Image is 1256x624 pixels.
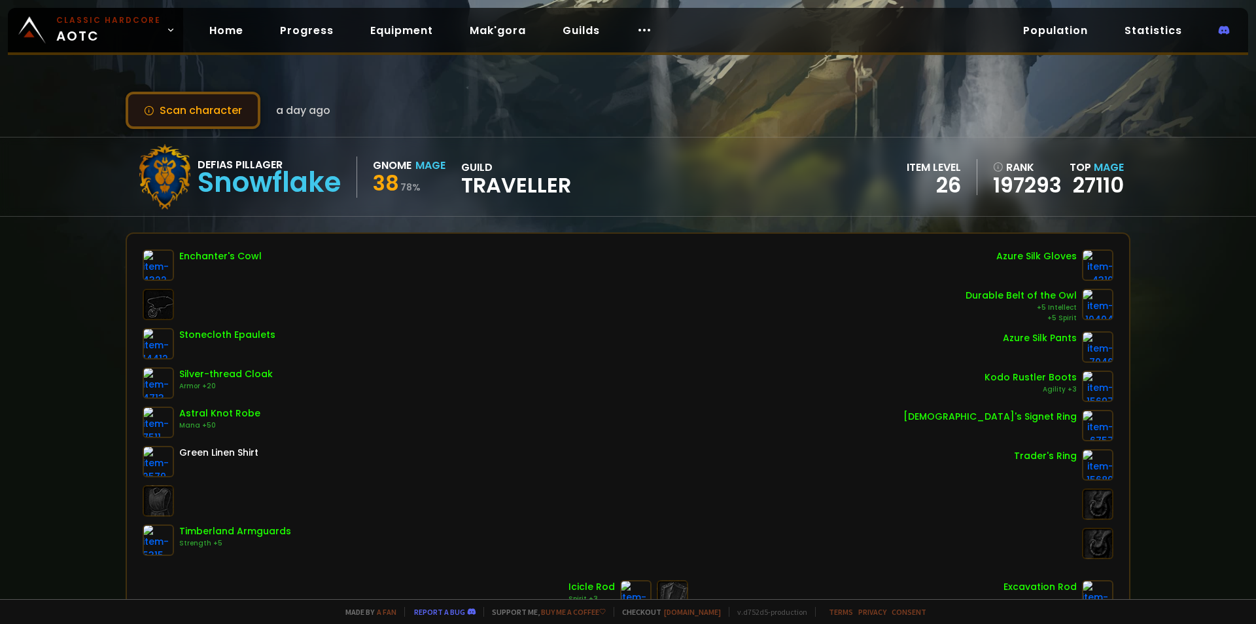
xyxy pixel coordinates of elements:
[143,446,174,477] img: item-2579
[56,14,161,46] span: AOTC
[373,168,399,198] span: 38
[985,384,1077,395] div: Agility +3
[729,607,807,617] span: v. d752d5 - production
[270,17,344,44] a: Progress
[198,173,341,193] div: Snowflake
[552,17,610,44] a: Guilds
[541,607,606,617] a: Buy me a coffee
[903,410,1077,424] div: [DEMOGRAPHIC_DATA]'s Signet Ring
[415,157,445,174] div: Mage
[338,607,396,617] span: Made by
[966,303,1077,313] div: +5 Intellect
[1082,331,1113,363] img: item-7046
[1073,170,1124,200] a: 27110
[179,367,273,381] div: Silver-thread Cloak
[1114,17,1193,44] a: Statistics
[568,580,615,594] div: Icicle Rod
[143,524,174,556] img: item-5315
[198,156,341,173] div: Defias Pillager
[1013,17,1098,44] a: Population
[907,159,961,175] div: item level
[179,420,260,431] div: Mana +50
[1082,449,1113,481] img: item-15689
[179,328,275,342] div: Stonecloth Epaulets
[179,381,273,392] div: Armor +20
[1082,371,1113,402] img: item-15697
[1082,289,1113,320] img: item-10404
[568,594,615,604] div: Spirit +3
[1003,580,1077,594] div: Excavation Rod
[377,607,396,617] a: a fan
[360,17,444,44] a: Equipment
[8,8,183,52] a: Classic HardcoreAOTC
[966,289,1077,303] div: Durable Belt of the Owl
[907,175,961,195] div: 26
[461,175,571,195] span: Traveller
[461,159,571,195] div: guild
[143,407,174,438] img: item-7511
[199,17,254,44] a: Home
[179,446,258,460] div: Green Linen Shirt
[56,14,161,26] small: Classic Hardcore
[179,249,262,263] div: Enchanter's Cowl
[143,367,174,399] img: item-4713
[1094,160,1124,175] span: Mage
[993,175,1062,195] a: 197293
[1082,410,1113,441] img: item-6757
[179,524,291,538] div: Timberland Armguards
[400,181,421,194] small: 78 %
[664,607,721,617] a: [DOMAIN_NAME]
[1070,159,1124,175] div: Top
[858,607,886,617] a: Privacy
[459,17,536,44] a: Mak'gora
[614,607,721,617] span: Checkout
[126,92,260,129] button: Scan character
[179,407,260,420] div: Astral Knot Robe
[483,607,606,617] span: Support me,
[966,313,1077,323] div: +5 Spirit
[179,538,291,549] div: Strength +5
[143,249,174,281] img: item-4322
[276,102,330,119] span: a day ago
[1082,249,1113,281] img: item-4319
[414,607,465,617] a: Report a bug
[1014,449,1077,463] div: Trader's Ring
[143,328,174,359] img: item-14412
[985,371,1077,384] div: Kodo Rustler Boots
[373,157,411,174] div: Gnome
[829,607,853,617] a: Terms
[1082,580,1113,612] img: item-5246
[892,607,926,617] a: Consent
[996,249,1077,263] div: Azure Silk Gloves
[1003,331,1077,345] div: Azure Silk Pants
[620,580,652,612] img: item-2950
[993,159,1062,175] div: rank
